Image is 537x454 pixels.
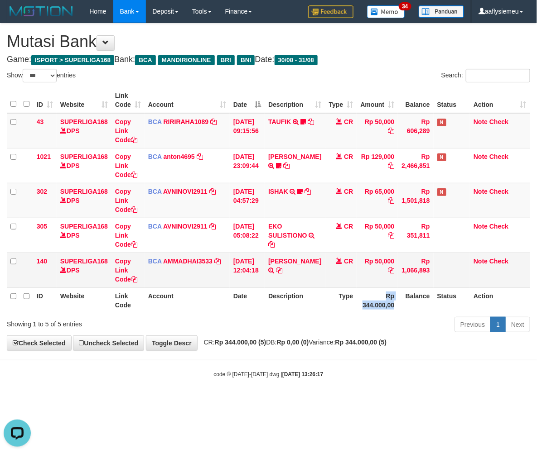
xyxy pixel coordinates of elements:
td: [DATE] 12:04:18 [230,253,265,287]
span: Has Note [437,119,446,126]
th: Link Code [111,287,145,313]
a: Copy AVNINOVI2911 to clipboard [209,223,216,230]
td: Rp 50,000 [357,113,398,148]
th: Link Code: activate to sort column ascending [111,87,145,113]
span: BCA [135,55,155,65]
span: Has Note [437,153,446,161]
select: Showentries [23,69,57,82]
td: [DATE] 05:08:22 [230,218,265,253]
span: ISPORT > SUPERLIGA168 [31,55,114,65]
span: MANDIRIONLINE [158,55,215,65]
a: Previous [455,317,491,332]
a: anton4695 [164,153,195,160]
a: Note [474,188,488,195]
span: CR [344,118,353,125]
th: Description: activate to sort column ascending [265,87,325,113]
th: Website: activate to sort column ascending [57,87,111,113]
a: Copy AMMADHAI3533 to clipboard [214,258,221,265]
span: 43 [37,118,44,125]
td: Rp 1,501,818 [398,183,433,218]
a: Copy Link Code [115,258,137,283]
th: ID: activate to sort column ascending [33,87,57,113]
button: Open LiveChat chat widget [4,4,31,31]
a: Copy Link Code [115,118,137,143]
td: Rp 129,000 [357,148,398,183]
a: Check Selected [7,335,72,351]
a: Note [474,223,488,230]
span: BRI [217,55,235,65]
a: TAUFIK [268,118,291,125]
a: AVNINOVI2911 [163,188,208,195]
a: Copy SILVIA to clipboard [276,267,282,274]
small: code © [DATE]-[DATE] dwg | [214,371,324,378]
td: Rp 50,000 [357,253,398,287]
span: BCA [148,258,162,265]
a: SUPERLIGA168 [60,188,108,195]
a: Copy TAUFIK to clipboard [308,118,314,125]
a: Copy Rp 50,000 to clipboard [388,267,394,274]
th: Type: activate to sort column ascending [325,87,357,113]
a: Next [505,317,530,332]
th: Account [145,287,230,313]
strong: Rp 344.000,00 (5) [215,339,266,346]
a: Note [474,153,488,160]
th: Status [434,287,470,313]
img: Feedback.jpg [308,5,353,18]
a: Check [489,223,508,230]
a: Copy EKO SULISTIONO to clipboard [268,241,275,248]
span: 302 [37,188,47,195]
span: 30/08 - 31/08 [275,55,318,65]
a: SUPERLIGA168 [60,153,108,160]
strong: [DATE] 13:26:17 [282,371,323,378]
span: BCA [148,153,162,160]
span: CR [344,223,353,230]
h4: Game: Bank: Date: [7,55,530,64]
a: RIRIRAHA1089 [164,118,209,125]
th: Action: activate to sort column ascending [470,87,530,113]
strong: Rp 344.000,00 (5) [335,339,387,346]
td: Rp 50,000 [357,218,398,253]
th: Type [325,287,357,313]
a: EKO SULISTIONO [268,223,307,239]
a: 1 [490,317,506,332]
a: Copy SRI BASUKI to clipboard [283,162,290,169]
th: Website [57,287,111,313]
th: Account: activate to sort column ascending [145,87,230,113]
a: Copy Link Code [115,153,137,178]
span: BCA [148,188,162,195]
label: Search: [441,69,530,82]
a: SUPERLIGA168 [60,258,108,265]
td: Rp 1,066,893 [398,253,433,287]
span: 34 [399,2,411,10]
a: SUPERLIGA168 [60,223,108,230]
a: [PERSON_NAME] [268,258,321,265]
a: Check [489,118,508,125]
td: Rp 65,000 [357,183,398,218]
a: Copy Rp 50,000 to clipboard [388,127,394,134]
th: Description [265,287,325,313]
th: ID [33,287,57,313]
th: Amount: activate to sort column ascending [357,87,398,113]
span: CR [344,153,353,160]
a: Copy Rp 129,000 to clipboard [388,162,394,169]
span: CR: DB: Variance: [199,339,387,346]
td: DPS [57,183,111,218]
a: Copy Link Code [115,188,137,213]
td: [DATE] 23:09:44 [230,148,265,183]
a: Check [489,258,508,265]
span: CR [344,258,353,265]
label: Show entries [7,69,76,82]
a: [PERSON_NAME] [268,153,321,160]
a: Copy Rp 65,000 to clipboard [388,197,394,204]
span: 305 [37,223,47,230]
img: MOTION_logo.png [7,5,76,18]
a: Note [474,258,488,265]
a: Note [474,118,488,125]
span: BNI [237,55,255,65]
div: Showing 1 to 5 of 5 entries [7,316,217,329]
td: DPS [57,113,111,148]
a: Uncheck Selected [73,335,144,351]
a: Copy ISHAK to clipboard [305,188,311,195]
td: Rp 351,811 [398,218,433,253]
td: Rp 2,466,851 [398,148,433,183]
